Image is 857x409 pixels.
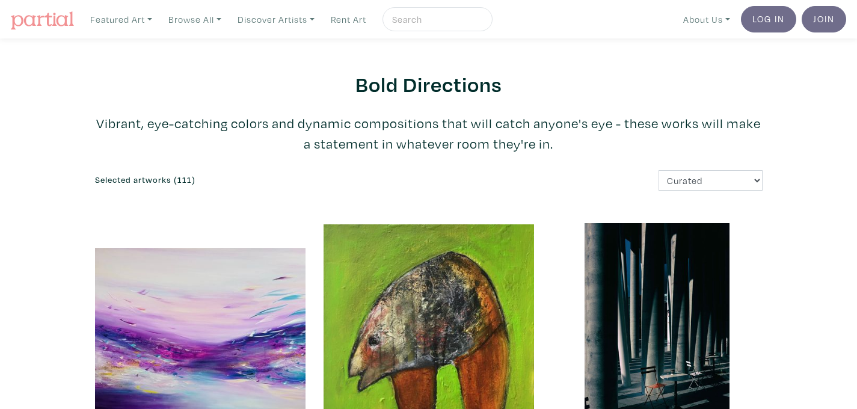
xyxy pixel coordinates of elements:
h2: Bold Directions [95,71,763,97]
a: Log In [741,6,796,32]
a: About Us [678,7,736,32]
a: Discover Artists [232,7,320,32]
a: Join [802,6,846,32]
a: Browse All [163,7,227,32]
a: Rent Art [325,7,372,32]
p: Vibrant, eye-catching colors and dynamic compositions that will catch anyone's eye - these works ... [95,113,763,154]
input: Search [391,12,481,27]
a: Featured Art [85,7,158,32]
h6: Selected artworks (111) [95,175,420,185]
